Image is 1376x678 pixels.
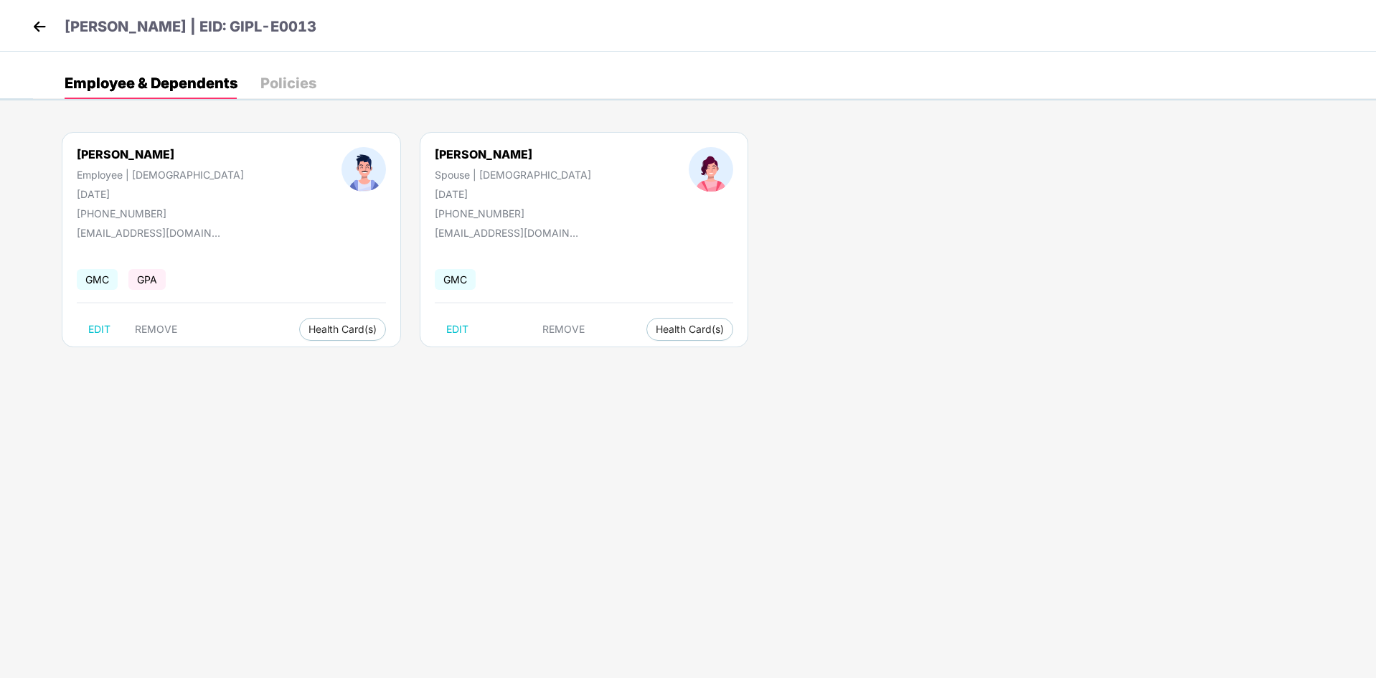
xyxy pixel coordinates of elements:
[308,326,377,333] span: Health Card(s)
[656,326,724,333] span: Health Card(s)
[77,147,244,161] div: [PERSON_NAME]
[77,169,244,181] div: Employee | [DEMOGRAPHIC_DATA]
[446,324,468,335] span: EDIT
[135,324,177,335] span: REMOVE
[299,318,386,341] button: Health Card(s)
[77,269,118,290] span: GMC
[435,318,480,341] button: EDIT
[341,147,386,192] img: profileImage
[260,76,316,90] div: Policies
[77,227,220,239] div: [EMAIL_ADDRESS][DOMAIN_NAME]
[646,318,733,341] button: Health Card(s)
[65,16,316,38] p: [PERSON_NAME] | EID: GIPL-E0013
[435,207,591,220] div: [PHONE_NUMBER]
[531,318,596,341] button: REMOVE
[689,147,733,192] img: profileImage
[77,318,122,341] button: EDIT
[65,76,237,90] div: Employee & Dependents
[435,188,591,200] div: [DATE]
[435,169,591,181] div: Spouse | [DEMOGRAPHIC_DATA]
[542,324,585,335] span: REMOVE
[77,207,244,220] div: [PHONE_NUMBER]
[77,188,244,200] div: [DATE]
[435,269,476,290] span: GMC
[435,227,578,239] div: [EMAIL_ADDRESS][DOMAIN_NAME]
[435,147,591,161] div: [PERSON_NAME]
[123,318,189,341] button: REMOVE
[88,324,110,335] span: EDIT
[29,16,50,37] img: back
[128,269,166,290] span: GPA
